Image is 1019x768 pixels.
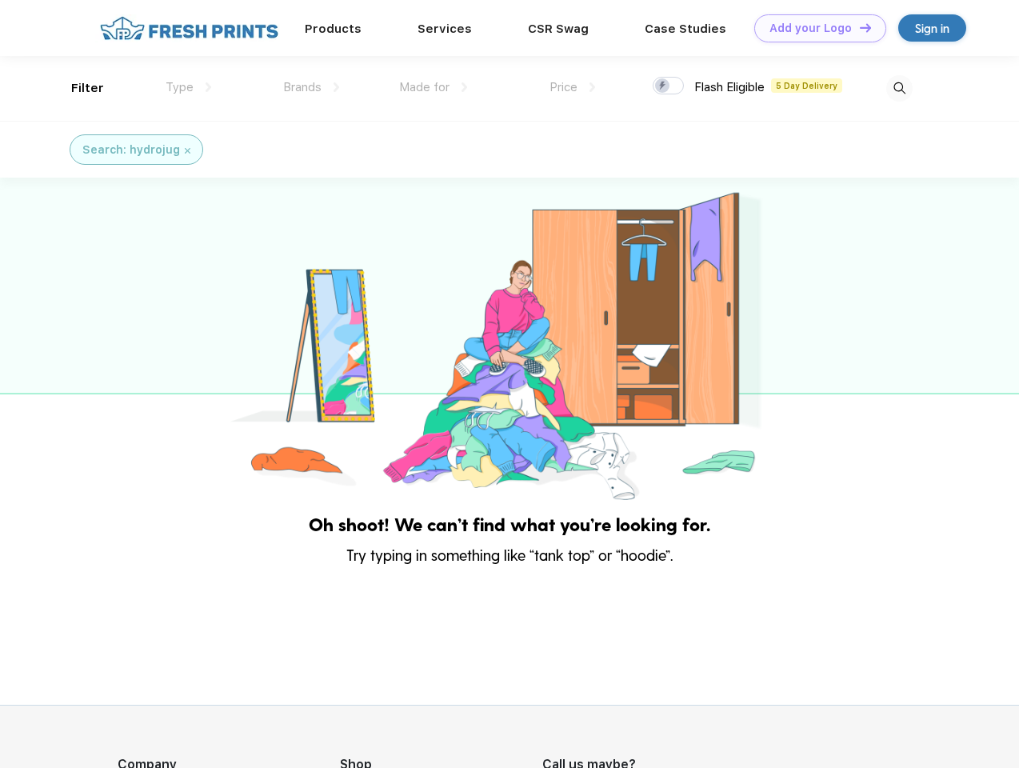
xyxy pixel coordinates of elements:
[771,78,842,93] span: 5 Day Delivery
[283,80,322,94] span: Brands
[334,82,339,92] img: dropdown.png
[206,82,211,92] img: dropdown.png
[166,80,194,94] span: Type
[549,80,577,94] span: Price
[82,142,180,158] div: Search: hydrojug
[898,14,966,42] a: Sign in
[185,148,190,154] img: filter_cancel.svg
[95,14,283,42] img: fo%20logo%202.webp
[399,80,450,94] span: Made for
[71,79,104,98] div: Filter
[886,75,913,102] img: desktop_search.svg
[915,19,949,38] div: Sign in
[694,80,765,94] span: Flash Eligible
[589,82,595,92] img: dropdown.png
[305,22,362,36] a: Products
[769,22,852,35] div: Add your Logo
[462,82,467,92] img: dropdown.png
[860,23,871,32] img: DT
